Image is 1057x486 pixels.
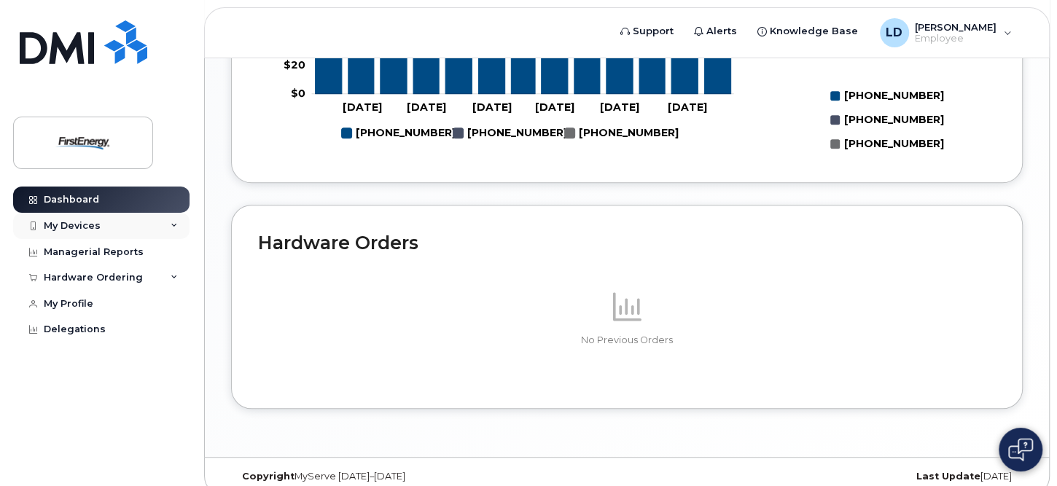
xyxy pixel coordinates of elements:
[284,58,305,71] tspan: $20
[231,471,495,482] div: MyServe [DATE]–[DATE]
[472,100,512,113] tspan: [DATE]
[886,24,902,42] span: LD
[870,18,1022,47] div: Langager, Daniel E
[1008,438,1033,461] img: Open chat
[407,100,446,113] tspan: [DATE]
[343,100,382,113] tspan: [DATE]
[759,471,1023,482] div: [DATE]
[291,87,305,100] tspan: $0
[706,24,737,39] span: Alerts
[668,100,707,113] tspan: [DATE]
[242,471,295,482] strong: Copyright
[915,21,996,33] span: [PERSON_NAME]
[342,121,679,145] g: Legend
[916,471,980,482] strong: Last Update
[565,121,679,145] g: 330-807-9792
[684,17,747,46] a: Alerts
[535,100,574,113] tspan: [DATE]
[830,84,944,156] g: Legend
[610,17,684,46] a: Support
[600,100,639,113] tspan: [DATE]
[258,232,996,254] h2: Hardware Orders
[342,121,456,145] g: 216-633-8053
[770,24,858,39] span: Knowledge Base
[258,334,996,347] p: No Previous Orders
[915,33,996,44] span: Employee
[747,17,868,46] a: Knowledge Base
[453,121,567,145] g: 216-769-2163
[633,24,674,39] span: Support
